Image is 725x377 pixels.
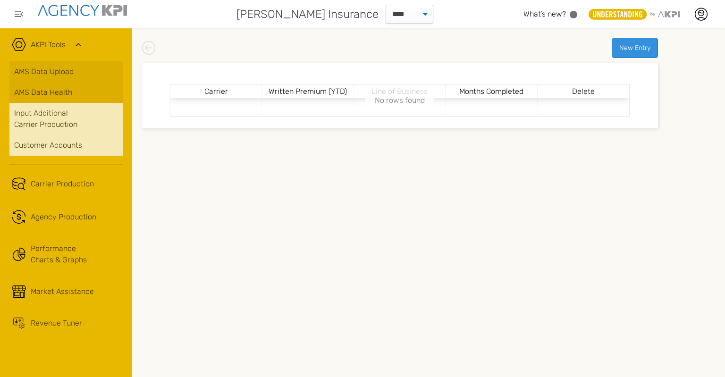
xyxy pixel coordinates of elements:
div: Carrier [173,87,259,96]
div: Delete [540,87,627,96]
span: Revenue Tuner [31,318,82,329]
a: Input AdditionalCarrier Production [9,103,123,135]
a: Customer Accounts [9,135,123,156]
a: AMS Data Upload [9,61,123,82]
a: AKPI Tools [31,39,66,50]
span: Market Assistance [31,286,94,297]
span: AMS Data Health [14,87,72,98]
div: Customer Accounts [14,140,118,151]
span: Agency Production [31,211,96,223]
button: New Entry [612,38,658,58]
span: [PERSON_NAME] Insurance [236,6,379,23]
span: Carrier Production [31,178,94,190]
div: Line of Business [356,87,443,96]
div: Months Completed [448,87,534,96]
span: What’s new? [523,9,566,18]
div: Written Premium (YTD) [264,87,351,96]
img: agencykpi-logo-550x69-2d9e3fa8.png [38,5,127,16]
a: AMS Data Health [9,82,123,103]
